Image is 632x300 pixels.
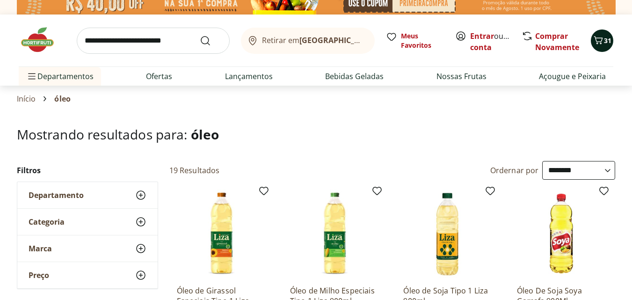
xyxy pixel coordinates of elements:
[290,189,379,278] img: Óleo de Milho Especiais Tipo 1 Liza 900ml
[517,189,606,278] img: Óleo De Soja Soya Garrafa 900Ml
[490,165,539,176] label: Ordernar por
[191,125,219,143] span: óleo
[17,95,36,103] a: Início
[17,127,616,142] h1: Mostrando resultados para:
[169,165,220,176] h2: 19 Resultados
[17,235,158,262] button: Marca
[470,31,494,41] a: Entrar
[17,262,158,288] button: Preço
[401,31,444,50] span: Meus Favoritos
[54,95,71,103] span: óleo
[604,36,611,45] span: 31
[17,161,158,180] h2: Filtros
[29,190,84,200] span: Departamento
[403,189,492,278] img: Óleo de Soja Tipo 1 Liza 900ml
[26,65,94,88] span: Departamentos
[17,209,158,235] button: Categoria
[26,65,37,88] button: Menu
[535,31,579,52] a: Comprar Novamente
[299,35,457,45] b: [GEOGRAPHIC_DATA]/[GEOGRAPHIC_DATA]
[29,244,52,253] span: Marca
[77,28,230,54] input: search
[539,71,606,82] a: Açougue e Peixaria
[436,71,487,82] a: Nossas Frutas
[470,30,512,53] span: ou
[29,217,65,227] span: Categoria
[325,71,384,82] a: Bebidas Geladas
[386,31,444,50] a: Meus Favoritos
[17,182,158,208] button: Departamento
[470,31,522,52] a: Criar conta
[29,271,49,280] span: Preço
[19,26,65,54] img: Hortifruti
[200,35,222,46] button: Submit Search
[225,71,273,82] a: Lançamentos
[177,189,266,278] img: Óleo de Girassol Especiais Tipo 1 Liza 900ml
[591,29,613,52] button: Carrinho
[241,28,375,54] button: Retirar em[GEOGRAPHIC_DATA]/[GEOGRAPHIC_DATA]
[262,36,365,44] span: Retirar em
[146,71,172,82] a: Ofertas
